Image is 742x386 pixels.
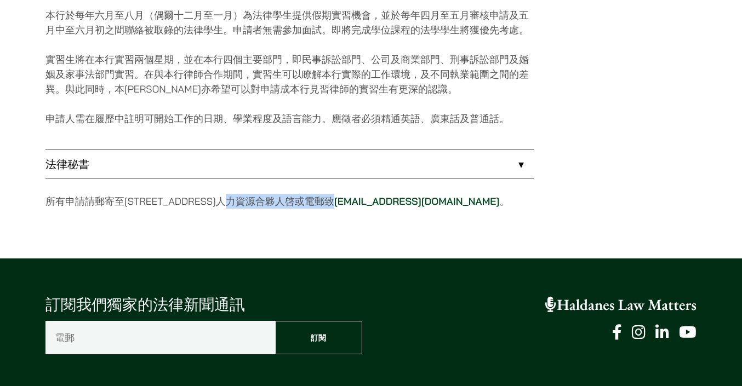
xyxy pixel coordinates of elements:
a: Haldanes Law Matters [545,295,697,315]
a: [EMAIL_ADDRESS][DOMAIN_NAME] [334,195,500,208]
input: 訂閱 [275,321,363,354]
p: 實習生將在本行實習兩個星期，並在本行四個主要部門，即民事訴訟部門、公司及商業部門、刑事訴訟部門及婚姻及家事法部門實習。在與本行律師合作期間，實習生可以瞭解本行實際的工作環境，及不同執業範圍之間的... [45,52,534,96]
a: 法律秘書 [45,150,534,178]
p: 本行於每年六月至八月（偶爾十二月至一月）為法律學生提供假期實習機會，並於每年四月至五月審核申請及五月中至六月初之間聯絡被取錄的法律學生。申請者無需參加面試。即將完成學位課程的法學學生將獲優先考慮。 [45,8,534,37]
input: 電郵 [45,321,275,354]
p: 申請人需在履歷中註明可開始工作的日期、學業程度及語言能力。應徵者必須精通英語、廣東話及普通話。 [45,111,534,126]
p: 訂閱我們獨家的法律新聞通訊 [45,293,362,316]
p: 所有申請請郵寄至[STREET_ADDRESS]人力資源合夥人啓或電郵致 。 [45,194,534,209]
